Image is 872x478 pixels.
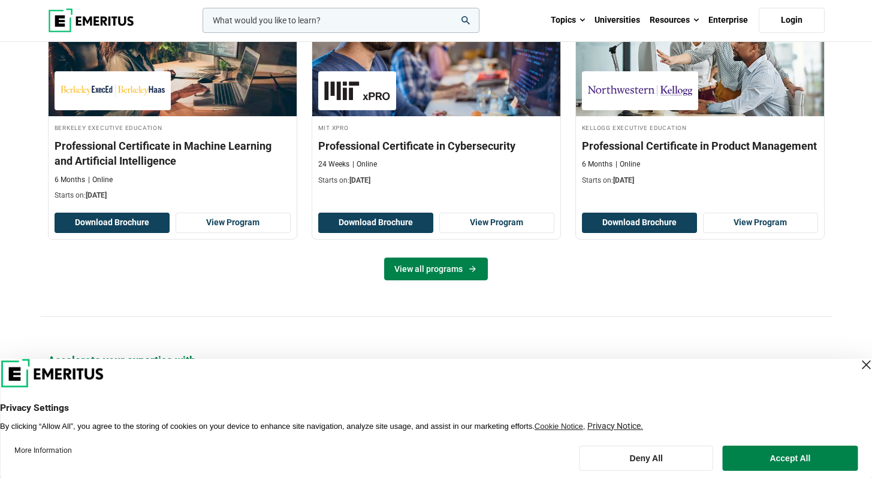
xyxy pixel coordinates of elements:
[55,213,170,233] button: Download Brochure
[582,213,697,233] button: Download Brochure
[88,175,113,185] p: Online
[318,138,554,153] h3: Professional Certificate in Cybersecurity
[439,213,554,233] a: View Program
[582,122,818,132] h4: Kellogg Executive Education
[613,176,634,184] span: [DATE]
[759,8,825,33] a: Login
[55,138,291,168] h3: Professional Certificate in Machine Learning and Artificial Intelligence
[615,159,640,170] p: Online
[352,159,377,170] p: Online
[55,175,85,185] p: 6 Months
[55,190,291,201] p: Starts on:
[588,77,692,104] img: Kellogg Executive Education
[582,176,818,186] p: Starts on:
[384,258,488,280] a: View all programs
[203,8,479,33] input: woocommerce-product-search-field-0
[318,159,349,170] p: 24 Weeks
[318,122,554,132] h4: MIT xPRO
[318,213,433,233] button: Download Brochure
[48,353,825,368] p: Accelerate your expertise with
[324,77,390,104] img: MIT xPRO
[703,213,818,233] a: View Program
[61,77,165,104] img: Berkeley Executive Education
[318,176,554,186] p: Starts on:
[582,159,612,170] p: 6 Months
[176,213,291,233] a: View Program
[55,122,291,132] h4: Berkeley Executive Education
[86,191,107,199] span: [DATE]
[582,138,818,153] h3: Professional Certificate in Product Management
[349,176,370,184] span: [DATE]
